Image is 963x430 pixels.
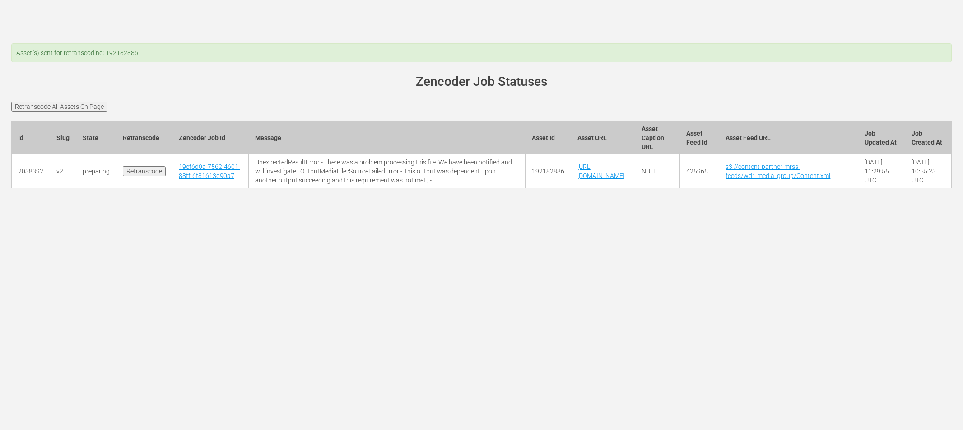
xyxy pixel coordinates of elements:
[905,121,951,154] th: Job Created At
[50,121,76,154] th: Slug
[179,163,240,179] a: 19ef6d0a-7562-4601-88ff-6f81613d90a7
[635,121,679,154] th: Asset Caption URL
[577,163,624,179] a: [URL][DOMAIN_NAME]
[679,154,719,188] td: 425965
[726,163,830,179] a: s3://content-partner-mrss-feeds/wdr_media_group/Content.xml
[123,166,166,176] input: Retranscode
[172,121,249,154] th: Zencoder Job Id
[858,121,905,154] th: Job Updated At
[679,121,719,154] th: Asset Feed Id
[24,75,939,89] h1: Zencoder Job Statuses
[719,121,858,154] th: Asset Feed URL
[116,121,172,154] th: Retranscode
[249,121,526,154] th: Message
[76,154,116,188] td: preparing
[635,154,679,188] td: NULL
[11,102,107,112] input: Retranscode All Assets On Page
[905,154,951,188] td: [DATE] 10:55:23 UTC
[12,154,50,188] td: 2038392
[50,154,76,188] td: v2
[526,154,571,188] td: 192182886
[76,121,116,154] th: State
[858,154,905,188] td: [DATE] 11:29:55 UTC
[571,121,635,154] th: Asset URL
[249,154,526,188] td: UnexpectedResultError - There was a problem processing this file. We have been notified and will ...
[11,43,952,62] div: Asset(s) sent for retranscoding: 192182886
[12,121,50,154] th: Id
[526,121,571,154] th: Asset Id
